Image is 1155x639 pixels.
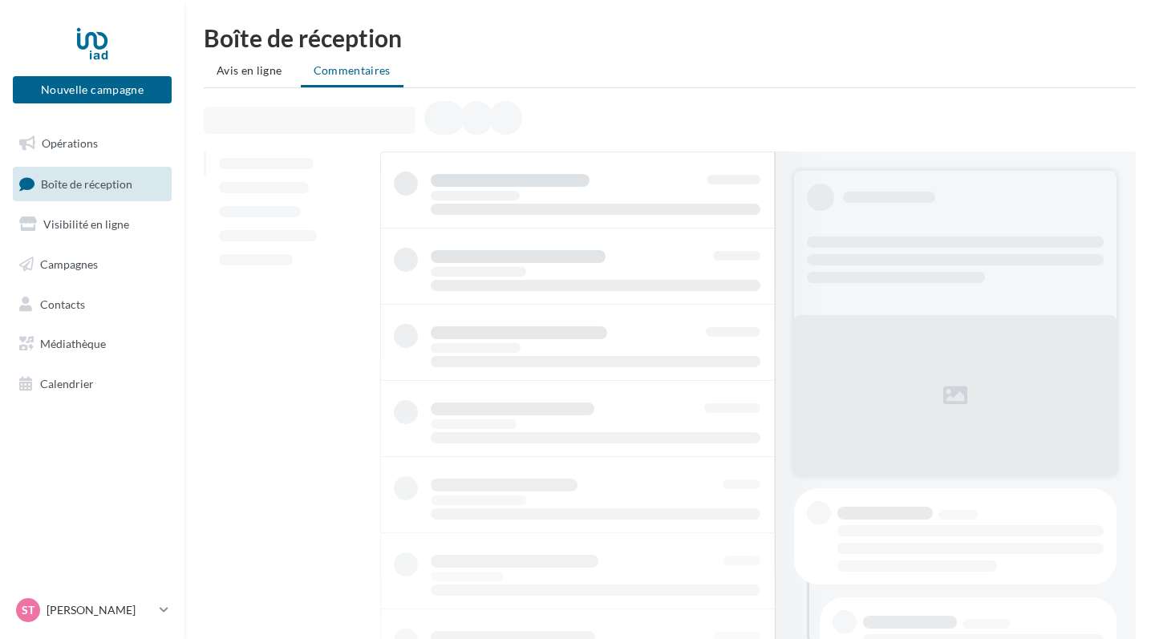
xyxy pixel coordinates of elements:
[40,257,98,271] span: Campagnes
[10,367,175,401] a: Calendrier
[217,63,282,79] span: Avis en ligne
[40,337,106,350] span: Médiathèque
[10,127,175,160] a: Opérations
[10,248,175,281] a: Campagnes
[41,176,132,190] span: Boîte de réception
[10,288,175,322] a: Contacts
[47,602,153,618] p: [PERSON_NAME]
[22,602,34,618] span: ST
[13,595,172,625] a: ST [PERSON_NAME]
[10,327,175,361] a: Médiathèque
[10,167,175,201] a: Boîte de réception
[42,136,98,150] span: Opérations
[40,377,94,390] span: Calendrier
[40,297,85,310] span: Contacts
[13,76,172,103] button: Nouvelle campagne
[204,26,1136,50] div: Boîte de réception
[10,208,175,241] a: Visibilité en ligne
[43,217,129,231] span: Visibilité en ligne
